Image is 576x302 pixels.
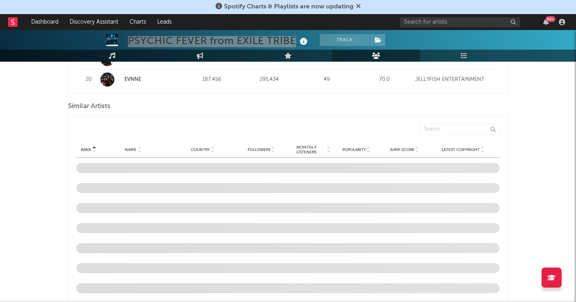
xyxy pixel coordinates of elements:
span: Rank [81,147,91,152]
button: 99+ [543,19,549,25]
span: Name [125,147,136,152]
div: JELLYFISH ENTERTAINMENT [415,76,496,84]
a: Discovery Assistant [64,14,124,30]
div: 295,434 [242,76,296,84]
span: Similar Artists [68,102,110,111]
span: Country [191,147,210,152]
a: Leads [152,14,177,30]
a: EVNNE [124,77,141,82]
a: Charts [124,14,152,30]
div: 49 [300,76,354,84]
a: Dashboard [26,14,64,30]
div: PSYCHIC FEVER from EXILE TRIBE [128,34,310,47]
span: Jump Score [390,147,414,152]
span: Spotify Charts & Playlists are now updating [224,4,354,10]
div: 70.0 [358,76,411,84]
div: 20 [80,76,96,84]
div: 99 + [546,16,556,22]
span: Popularity [342,147,366,152]
a: EVNNE [100,72,181,87]
span: Dismiss [356,4,361,10]
input: Search for artists [400,17,520,27]
div: 187,456 [185,76,238,84]
input: Search... [420,124,500,135]
span: Latest Copyright [442,147,480,152]
span: Followers [248,147,270,152]
button: Track [320,34,370,46]
span: Monthly Listeners [287,145,326,155]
